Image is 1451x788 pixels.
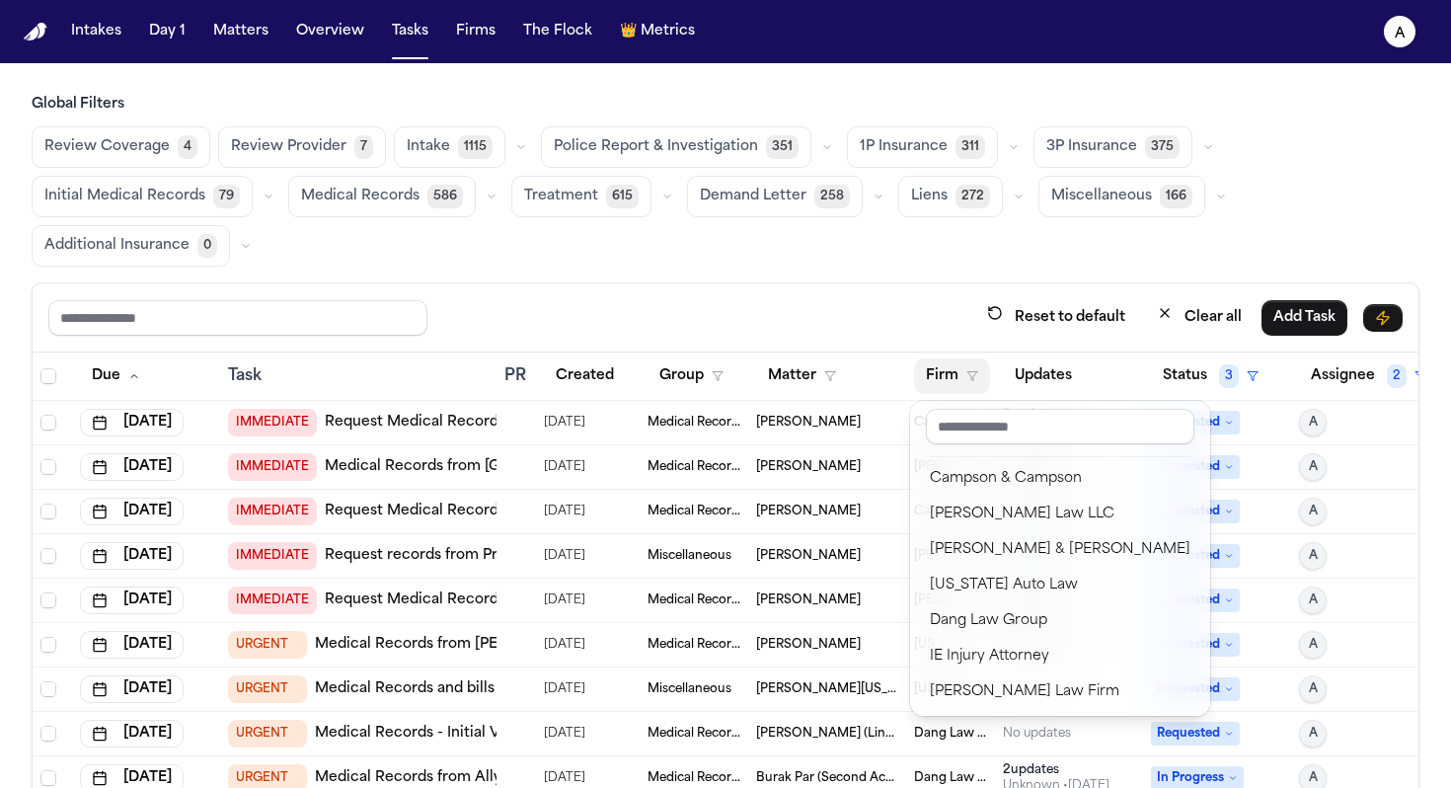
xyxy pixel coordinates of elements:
div: [PERSON_NAME] Law LLC [930,503,1190,526]
div: Campson & Campson [930,467,1190,491]
div: IE Injury Attorney [930,645,1190,669]
div: Firm [910,401,1210,716]
div: [PERSON_NAME] & [PERSON_NAME] [930,538,1190,562]
div: [US_STATE] Auto Law [930,574,1190,597]
button: Firm [914,358,990,394]
div: [PERSON_NAME] Law Firm [930,680,1190,704]
div: Dang Law Group [930,609,1190,633]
